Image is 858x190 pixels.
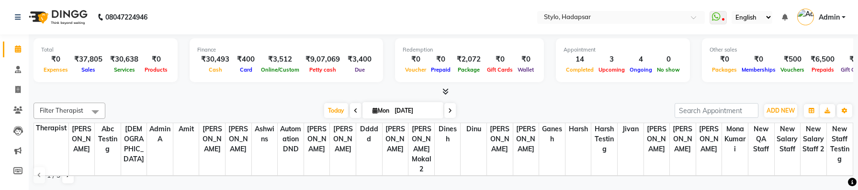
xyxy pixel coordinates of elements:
span: [PERSON_NAME] [513,123,539,155]
span: Completed [564,66,596,73]
input: Search Appointment [675,103,758,118]
span: Online/Custom [259,66,302,73]
span: MonaKumari [722,123,748,155]
span: Admin [819,12,840,22]
span: Automation DND [278,123,304,155]
div: ₹0 [41,54,70,65]
div: ₹3,512 [259,54,302,65]
div: ₹0 [739,54,778,65]
div: ₹3,400 [344,54,375,65]
span: Services [112,66,137,73]
div: ₹0 [142,54,170,65]
div: ₹30,493 [197,54,233,65]
span: Amit [173,123,199,135]
span: New Salary Staff [775,123,801,155]
span: [PERSON_NAME] [696,123,722,155]
span: [PERSON_NAME] [487,123,513,155]
img: Admin [797,9,814,25]
div: Therapist [34,123,68,133]
div: ₹0 [485,54,515,65]
div: Redemption [403,46,536,54]
span: Petty cash [307,66,339,73]
div: 14 [564,54,596,65]
span: Cash [206,66,225,73]
span: Gift Cards [485,66,515,73]
span: Packages [710,66,739,73]
span: harsh [565,123,591,135]
span: jivan [618,123,643,135]
span: Products [142,66,170,73]
button: ADD NEW [764,104,797,117]
input: 2025-09-01 [392,104,440,118]
div: Total [41,46,170,54]
span: Admin A [147,123,173,145]
span: [PERSON_NAME] [199,123,225,155]
div: ₹37,805 [70,54,106,65]
span: [PERSON_NAME] [304,123,330,155]
div: 4 [627,54,655,65]
span: Package [455,66,482,73]
span: ADD NEW [767,107,795,114]
span: [PERSON_NAME] [226,123,251,155]
span: [PERSON_NAME] Mokal2 [408,123,434,175]
div: ₹0 [515,54,536,65]
span: [PERSON_NAME] [383,123,408,155]
span: dinu [461,123,486,135]
span: New Salary Staff 2 [801,123,826,155]
div: ₹2,072 [453,54,485,65]
div: Appointment [564,46,682,54]
span: Expenses [41,66,70,73]
div: ₹30,638 [106,54,142,65]
div: ₹6,500 [807,54,838,65]
span: Ganesh [539,123,565,145]
span: Memberships [739,66,778,73]
span: No show [655,66,682,73]
span: Wallet [515,66,536,73]
span: [PERSON_NAME] [330,123,356,155]
span: [DEMOGRAPHIC_DATA] [121,123,147,165]
span: ddddd [356,123,382,145]
span: dinesh [435,123,461,145]
span: ashwins [252,123,278,145]
span: Due [352,66,367,73]
span: [PERSON_NAME] [670,123,696,155]
div: Finance [197,46,375,54]
span: Abc testing [95,123,121,155]
span: New staff Testing [827,123,853,165]
div: ₹400 [233,54,259,65]
span: New QA Staff [748,123,774,155]
div: ₹0 [710,54,739,65]
span: Filter Therapist [40,106,83,114]
span: Prepaids [809,66,836,73]
span: harsh testing [591,123,617,155]
span: [PERSON_NAME] [644,123,670,155]
span: Upcoming [596,66,627,73]
span: Mon [370,107,392,114]
span: [PERSON_NAME] [69,123,95,155]
span: Today [324,103,348,118]
div: 3 [596,54,627,65]
div: ₹0 [403,54,429,65]
span: Ongoing [627,66,655,73]
div: ₹500 [778,54,807,65]
span: Prepaid [429,66,453,73]
img: logo [24,4,90,31]
span: Sales [79,66,98,73]
div: ₹9,07,069 [302,54,344,65]
div: 0 [655,54,682,65]
span: Card [237,66,255,73]
div: ₹0 [429,54,453,65]
span: Voucher [403,66,429,73]
span: Vouchers [778,66,807,73]
b: 08047224946 [105,4,147,31]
